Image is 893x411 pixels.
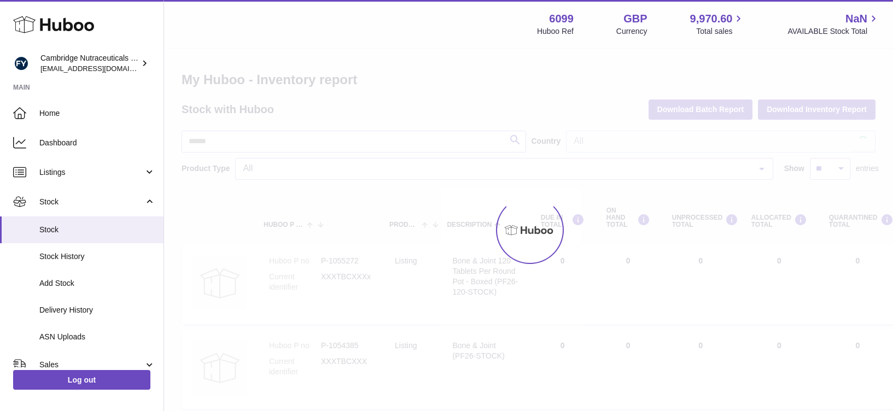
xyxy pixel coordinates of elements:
a: NaN AVAILABLE Stock Total [787,11,880,37]
span: Total sales [696,26,745,37]
span: Add Stock [39,278,155,289]
span: ASN Uploads [39,332,155,342]
span: Stock History [39,251,155,262]
strong: GBP [623,11,647,26]
span: NaN [845,11,867,26]
a: Log out [13,370,150,390]
span: Stock [39,197,144,207]
span: [EMAIL_ADDRESS][DOMAIN_NAME] [40,64,161,73]
span: Stock [39,225,155,235]
span: AVAILABLE Stock Total [787,26,880,37]
a: 9,970.60 Total sales [690,11,745,37]
span: Listings [39,167,144,178]
strong: 6099 [549,11,574,26]
span: Sales [39,360,144,370]
span: 9,970.60 [690,11,733,26]
span: Delivery History [39,305,155,315]
div: Huboo Ref [537,26,574,37]
div: Cambridge Nutraceuticals Ltd [40,53,139,74]
img: huboo@camnutra.com [13,55,30,72]
div: Currency [616,26,647,37]
span: Dashboard [39,138,155,148]
span: Home [39,108,155,119]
